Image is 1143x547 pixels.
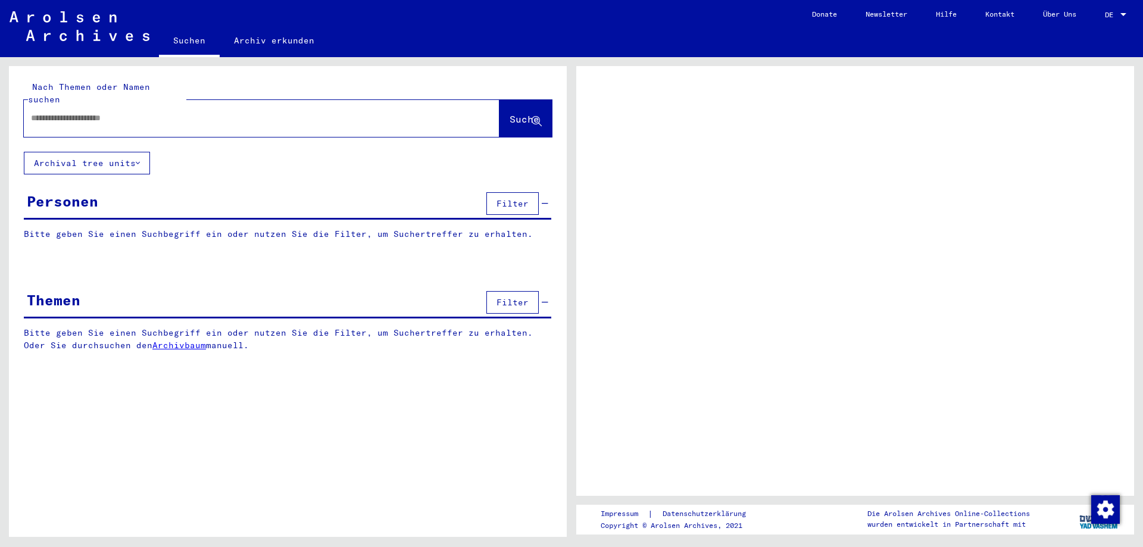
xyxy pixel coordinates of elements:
p: Bitte geben Sie einen Suchbegriff ein oder nutzen Sie die Filter, um Suchertreffer zu erhalten. O... [24,327,552,352]
a: Impressum [601,508,648,520]
span: DE [1105,11,1118,19]
img: yv_logo.png [1077,504,1122,534]
button: Filter [486,192,539,215]
div: Themen [27,289,80,311]
span: Suche [510,113,539,125]
mat-label: Nach Themen oder Namen suchen [28,82,150,105]
p: Copyright © Arolsen Archives, 2021 [601,520,760,531]
a: Suchen [159,26,220,57]
p: wurden entwickelt in Partnerschaft mit [867,519,1030,530]
img: Arolsen_neg.svg [10,11,149,41]
button: Suche [499,100,552,137]
button: Archival tree units [24,152,150,174]
p: Bitte geben Sie einen Suchbegriff ein oder nutzen Sie die Filter, um Suchertreffer zu erhalten. [24,228,551,240]
img: Zustimmung ändern [1091,495,1120,524]
span: Filter [496,198,529,209]
a: Datenschutzerklärung [653,508,760,520]
a: Archivbaum [152,340,206,351]
button: Filter [486,291,539,314]
span: Filter [496,297,529,308]
div: | [601,508,760,520]
div: Personen [27,190,98,212]
p: Die Arolsen Archives Online-Collections [867,508,1030,519]
a: Archiv erkunden [220,26,329,55]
